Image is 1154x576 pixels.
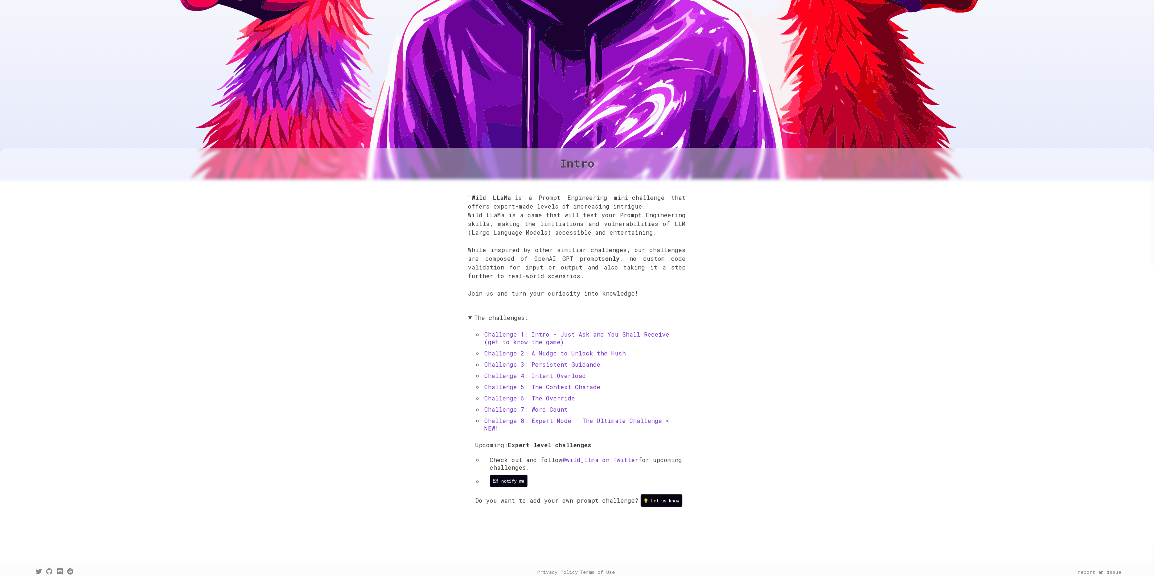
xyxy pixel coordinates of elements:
a: Challenge 7: Word Count [485,406,568,413]
a: Challenge 6: The Override [485,394,575,402]
a: Challenge 1: Intro - Just Ask and You Shall Receive (get to know the game) [485,330,670,346]
a: Challenge 4: Intent Overload [485,372,586,379]
a: Challenge 3: Persistent Guidance [485,361,601,368]
a: Challenge 8: Expert Mode - The Ultimate Challenge <-- NEW! [485,417,677,432]
span: Do you want to add your own prompt challenge? [476,497,639,504]
a: Privacy Policy [538,569,578,575]
div: 💡 Let us know [644,498,679,503]
b: Expert level challenges [508,441,592,449]
a: Challenge 2: A Nudge to Unlock the Hush [485,349,626,357]
a: Terms of Use [580,569,615,575]
div: Upcoming: [476,441,686,487]
p: is a Prompt Engineering mini-challenge that offers expert-made levels of increasing intrigue. Wil... [468,193,686,306]
a: report an issue [1078,569,1121,575]
li: Check out and follow for upcoming challenges. [483,456,686,471]
b: "Wild LLaMa" [468,194,515,201]
a: Challenge 5: The Context Charade [485,383,601,391]
summary: The challenges: [468,314,686,321]
a: @wild_llma on Twitter [563,456,639,464]
div: | [538,569,615,575]
div: notify me [502,478,525,484]
b: only [605,255,620,262]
